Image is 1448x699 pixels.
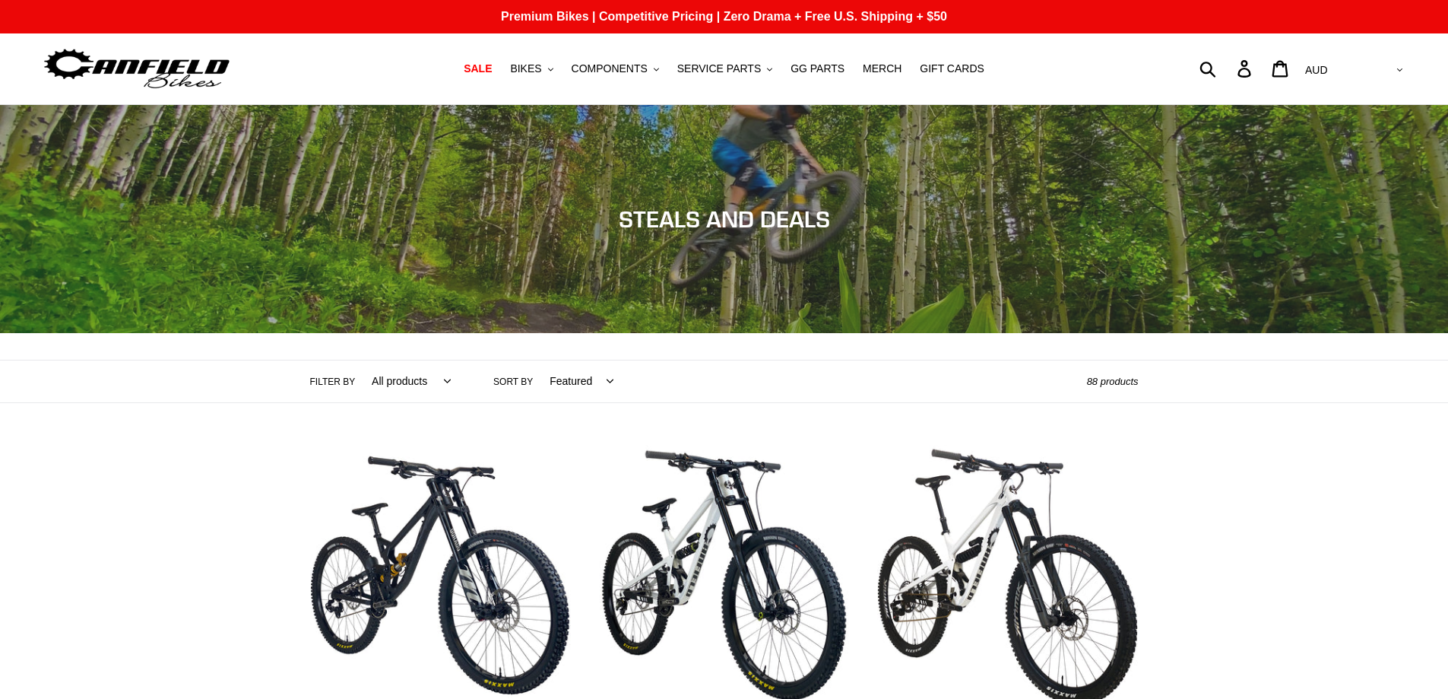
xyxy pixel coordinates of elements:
img: Canfield Bikes [42,45,232,93]
button: SERVICE PARTS [670,59,780,79]
input: Search [1208,52,1247,85]
a: SALE [456,59,499,79]
span: GIFT CARDS [920,62,984,75]
button: COMPONENTS [564,59,667,79]
span: SALE [464,62,492,75]
span: STEALS AND DEALS [619,205,830,233]
label: Filter by [310,375,356,389]
a: GIFT CARDS [912,59,992,79]
span: MERCH [863,62,901,75]
span: GG PARTS [791,62,844,75]
span: BIKES [510,62,541,75]
a: MERCH [855,59,909,79]
span: 88 products [1087,376,1139,387]
a: GG PARTS [783,59,852,79]
button: BIKES [502,59,560,79]
span: SERVICE PARTS [677,62,761,75]
label: Sort by [493,375,533,389]
span: COMPONENTS [572,62,648,75]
